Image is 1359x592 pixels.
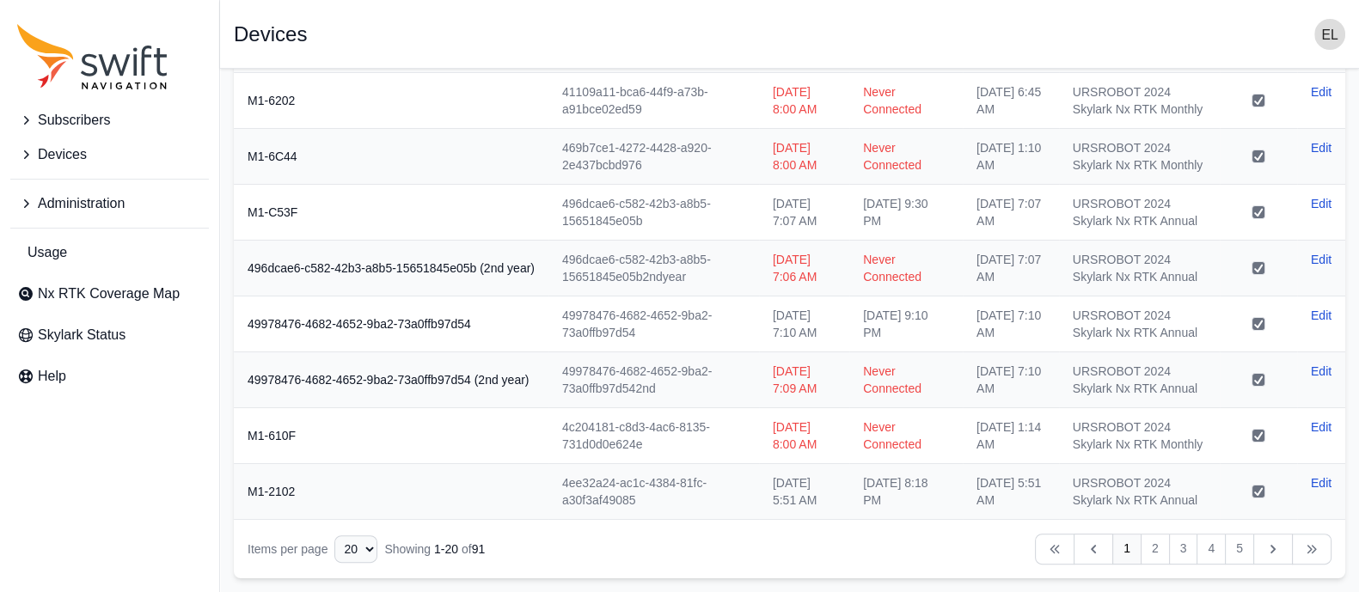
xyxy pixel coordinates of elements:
a: Help [10,359,209,394]
select: Display Limit [334,535,377,563]
td: [DATE] 7:07 AM [759,185,849,241]
button: Devices [10,137,209,172]
button: Administration [10,186,209,221]
td: URSROBOT 2024 Skylark Nx RTK Annual [1059,185,1220,241]
span: Administration [38,193,125,214]
a: Edit [1311,139,1331,156]
td: [DATE] 8:18 PM [849,464,963,520]
td: URSROBOT 2024 Skylark Nx RTK Monthly [1059,408,1220,464]
a: 5 [1225,534,1254,565]
td: [DATE] 8:00 AM [759,408,849,464]
td: [DATE] 7:09 AM [759,352,849,408]
td: URSROBOT 2024 Skylark Nx RTK Monthly [1059,73,1220,129]
td: 496dcae6-c582-42b3-a8b5-15651845e05b [548,185,759,241]
a: 4 [1197,534,1226,565]
span: Subscribers [38,110,110,131]
span: Skylark Status [38,325,125,345]
td: URSROBOT 2024 Skylark Nx RTK Annual [1059,352,1220,408]
td: 496dcae6-c582-42b3-a8b5-15651845e05b2ndyear [548,241,759,296]
td: [DATE] 5:51 AM [759,464,849,520]
td: URSROBOT 2024 Skylark Nx RTK Annual [1059,464,1220,520]
th: 49978476-4682-4652-9ba2-73a0ffb97d54 [234,296,548,352]
a: Edit [1311,474,1331,491]
a: 1 [1112,534,1142,565]
a: Edit [1311,363,1331,380]
td: URSROBOT 2024 Skylark Nx RTK Annual [1059,296,1220,352]
div: Showing of [384,540,485,558]
td: [DATE] 7:07 AM [963,185,1059,241]
a: Usage [10,235,209,270]
a: Edit [1311,83,1331,101]
img: user photo [1314,19,1345,50]
td: [DATE] 7:10 AM [759,296,849,352]
td: 49978476-4682-4652-9ba2-73a0ffb97d542nd [548,352,759,408]
td: Never Connected [849,352,963,408]
td: [DATE] 7:10 AM [963,296,1059,352]
td: Never Connected [849,408,963,464]
nav: Table navigation [234,520,1345,578]
td: 4c204181-c8d3-4ac6-8135-731d0d0e624e [548,408,759,464]
a: Edit [1311,195,1331,212]
td: [DATE] 5:51 AM [963,464,1059,520]
span: Items per page [248,542,328,556]
td: [DATE] 8:00 AM [759,129,849,185]
td: [DATE] 7:06 AM [759,241,849,296]
th: M1-6202 [234,73,548,129]
span: Devices [38,144,87,165]
td: 469b7ce1-4272-4428-a920-2e437bcbd976 [548,129,759,185]
td: [DATE] 1:10 AM [963,129,1059,185]
a: Edit [1311,307,1331,324]
td: [DATE] 6:45 AM [963,73,1059,129]
td: [DATE] 1:14 AM [963,408,1059,464]
td: [DATE] 7:07 AM [963,241,1059,296]
a: 3 [1169,534,1198,565]
span: Help [38,366,66,387]
td: Never Connected [849,129,963,185]
th: M1-C53F [234,185,548,241]
td: URSROBOT 2024 Skylark Nx RTK Annual [1059,241,1220,296]
td: [DATE] 7:10 AM [963,352,1059,408]
span: Usage [28,242,67,263]
span: 91 [472,542,486,556]
td: [DATE] 9:10 PM [849,296,963,352]
td: URSROBOT 2024 Skylark Nx RTK Monthly [1059,129,1220,185]
th: 49978476-4682-4652-9ba2-73a0ffb97d54 (2nd year) [234,352,548,408]
a: Edit [1311,418,1331,436]
th: M1-2102 [234,464,548,520]
a: 2 [1141,534,1170,565]
td: [DATE] 8:00 AM [759,73,849,129]
span: 1 - 20 [434,542,458,556]
a: Skylark Status [10,318,209,352]
a: Nx RTK Coverage Map [10,277,209,311]
td: 49978476-4682-4652-9ba2-73a0ffb97d54 [548,296,759,352]
th: M1-610F [234,408,548,464]
td: [DATE] 9:30 PM [849,185,963,241]
button: Subscribers [10,103,209,137]
a: Edit [1311,251,1331,268]
span: Nx RTK Coverage Map [38,284,180,304]
td: 4ee32a24-ac1c-4384-81fc-a30f3af49085 [548,464,759,520]
td: Never Connected [849,73,963,129]
td: Never Connected [849,241,963,296]
h1: Devices [234,24,307,45]
th: 496dcae6-c582-42b3-a8b5-15651845e05b (2nd year) [234,241,548,296]
th: M1-6C44 [234,129,548,185]
td: 41109a11-bca6-44f9-a73b-a91bce02ed59 [548,73,759,129]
